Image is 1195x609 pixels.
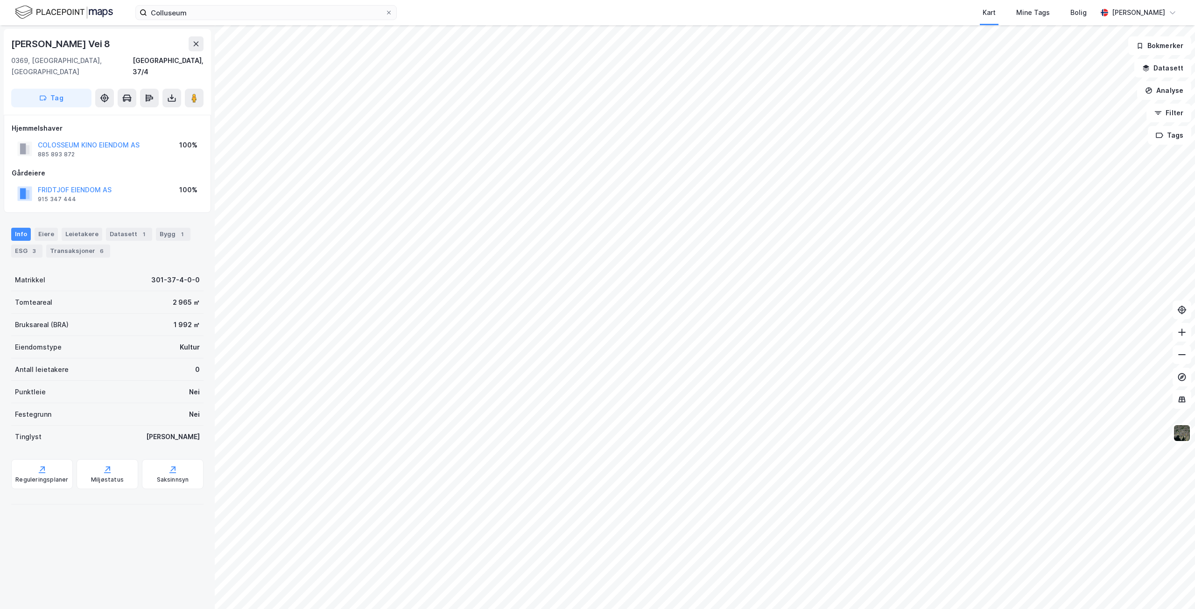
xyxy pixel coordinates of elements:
[38,196,76,203] div: 915 347 444
[133,55,204,77] div: [GEOGRAPHIC_DATA], 37/4
[983,7,996,18] div: Kart
[1016,7,1050,18] div: Mine Tags
[15,274,45,286] div: Matrikkel
[15,364,69,375] div: Antall leietakere
[12,168,203,179] div: Gårdeiere
[139,230,148,239] div: 1
[147,6,385,20] input: Søk på adresse, matrikkel, gårdeiere, leietakere eller personer
[15,297,52,308] div: Tomteareal
[15,342,62,353] div: Eiendomstype
[15,409,51,420] div: Festegrunn
[11,228,31,241] div: Info
[195,364,200,375] div: 0
[189,409,200,420] div: Nei
[11,245,42,258] div: ESG
[1070,7,1087,18] div: Bolig
[15,4,113,21] img: logo.f888ab2527a4732fd821a326f86c7f29.svg
[157,476,189,483] div: Saksinnsyn
[15,386,46,398] div: Punktleie
[156,228,190,241] div: Bygg
[11,89,91,107] button: Tag
[179,140,197,151] div: 100%
[174,319,200,330] div: 1 992 ㎡
[151,274,200,286] div: 301-37-4-0-0
[180,342,200,353] div: Kultur
[91,476,124,483] div: Miljøstatus
[62,228,102,241] div: Leietakere
[1146,104,1191,122] button: Filter
[1134,59,1191,77] button: Datasett
[179,184,197,196] div: 100%
[1112,7,1165,18] div: [PERSON_NAME]
[146,431,200,442] div: [PERSON_NAME]
[1173,424,1191,442] img: 9k=
[1148,126,1191,145] button: Tags
[106,228,152,241] div: Datasett
[35,228,58,241] div: Eiere
[189,386,200,398] div: Nei
[97,246,106,256] div: 6
[1128,36,1191,55] button: Bokmerker
[29,246,39,256] div: 3
[15,431,42,442] div: Tinglyst
[15,319,69,330] div: Bruksareal (BRA)
[173,297,200,308] div: 2 965 ㎡
[11,55,133,77] div: 0369, [GEOGRAPHIC_DATA], [GEOGRAPHIC_DATA]
[15,476,68,483] div: Reguleringsplaner
[1137,81,1191,100] button: Analyse
[46,245,110,258] div: Transaksjoner
[1148,564,1195,609] div: Kontrollprogram for chat
[11,36,112,51] div: [PERSON_NAME] Vei 8
[1148,564,1195,609] iframe: Chat Widget
[38,151,75,158] div: 885 893 872
[177,230,187,239] div: 1
[12,123,203,134] div: Hjemmelshaver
